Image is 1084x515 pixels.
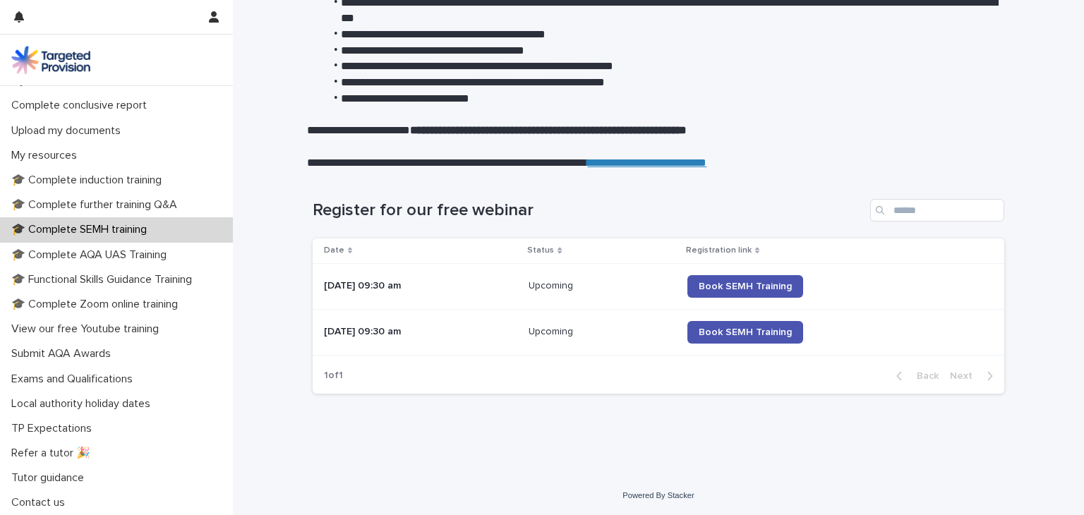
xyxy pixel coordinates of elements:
p: Refer a tutor 🎉 [6,447,102,460]
tr: [DATE] 09:30 amUpcomingUpcoming Book SEMH Training [313,309,1004,355]
p: Upcoming [529,323,576,338]
span: Back [908,371,939,381]
a: Powered By Stacker [622,491,694,499]
p: Registration link [686,243,752,258]
button: Next [944,370,1004,382]
tr: [DATE] 09:30 amUpcomingUpcoming Book SEMH Training [313,263,1004,309]
p: Upload my documents [6,124,132,138]
p: [DATE] 09:30 am [324,326,517,338]
h1: Register for our free webinar [313,200,865,221]
p: 🎓 Complete AQA UAS Training [6,248,178,262]
p: Contact us [6,496,76,509]
input: Search [870,199,1004,222]
p: Complete conclusive report [6,99,158,112]
p: 1 of 1 [313,358,354,393]
p: Upcoming [529,277,576,292]
span: Next [950,371,981,381]
p: 🎓 Complete induction training [6,174,173,187]
span: Book SEMH Training [699,327,792,337]
p: My resources [6,149,88,162]
button: Back [885,370,944,382]
img: M5nRWzHhSzIhMunXDL62 [11,46,90,74]
p: View our free Youtube training [6,322,170,336]
p: 🎓 Complete further training Q&A [6,198,188,212]
p: Tutor guidance [6,471,95,485]
p: 🎓 Complete SEMH training [6,223,158,236]
p: [DATE] 09:30 am [324,280,517,292]
p: 🎓 Functional Skills Guidance Training [6,273,203,286]
p: Status [527,243,554,258]
p: Local authority holiday dates [6,397,162,411]
p: Submit AQA Awards [6,347,122,360]
p: Exams and Qualifications [6,372,144,386]
p: Date [324,243,344,258]
span: Book SEMH Training [699,281,792,291]
a: Book SEMH Training [687,275,803,298]
p: TP Expectations [6,422,103,435]
p: 🎓 Complete Zoom online training [6,298,189,311]
a: Book SEMH Training [687,321,803,344]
